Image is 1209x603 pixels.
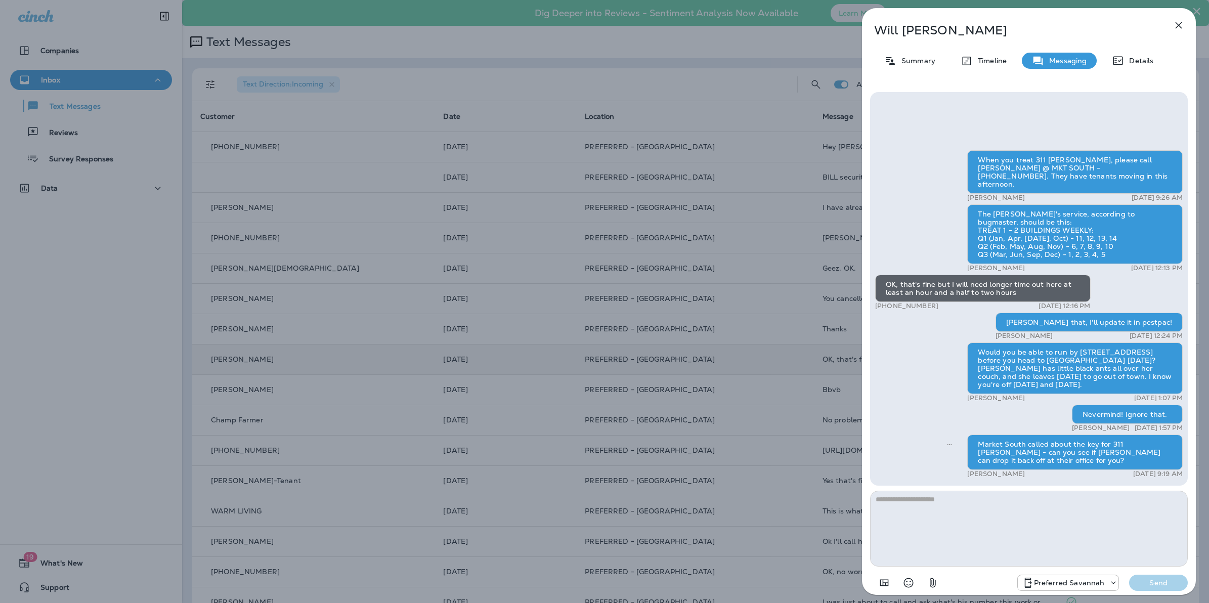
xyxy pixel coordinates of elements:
button: Add in a premade template [874,573,894,593]
p: [DATE] 12:13 PM [1131,264,1183,272]
p: [DATE] 9:19 AM [1133,470,1183,478]
p: [DATE] 9:26 AM [1132,194,1183,202]
p: Preferred Savannah [1034,579,1105,587]
p: [DATE] 1:57 PM [1135,424,1183,432]
p: [DATE] 1:07 PM [1134,394,1183,402]
p: [DATE] 12:16 PM [1039,302,1090,310]
p: [PHONE_NUMBER] [875,302,938,310]
div: Nevermind! Ignore that. [1072,405,1183,424]
div: Would you be able to run by [STREET_ADDRESS] before you head to [GEOGRAPHIC_DATA] [DATE]? [PERSON... [967,342,1183,394]
span: Sent [947,439,952,448]
p: Timeline [973,57,1007,65]
div: The [PERSON_NAME]'s service, according to bugmaster, should be this: TREAT 1 - 2 BUILDINGS WEEKLY... [967,204,1183,264]
p: [PERSON_NAME] [967,264,1025,272]
p: [PERSON_NAME] [967,394,1025,402]
p: [PERSON_NAME] [996,332,1053,340]
p: Will [PERSON_NAME] [874,23,1150,37]
div: Market South called about the key for 311 [PERSON_NAME] - can you see if [PERSON_NAME] can drop i... [967,435,1183,470]
p: [PERSON_NAME] [1072,424,1130,432]
button: Select an emoji [898,573,919,593]
p: Summary [896,57,935,65]
p: [PERSON_NAME] [967,470,1025,478]
p: Details [1124,57,1153,65]
p: [DATE] 12:24 PM [1130,332,1183,340]
div: When you treat 311 [PERSON_NAME], please call [PERSON_NAME] @ MKT SOUTH - [PHONE_NUMBER]. They ha... [967,150,1183,194]
p: Messaging [1044,57,1087,65]
div: [PERSON_NAME] that, I'll update it in pestpac! [996,313,1183,332]
div: +1 (912) 461-3419 [1018,577,1119,589]
div: OK, that's fine but I will need longer time out here at least an hour and a half to two hours [875,275,1091,302]
p: [PERSON_NAME] [967,194,1025,202]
